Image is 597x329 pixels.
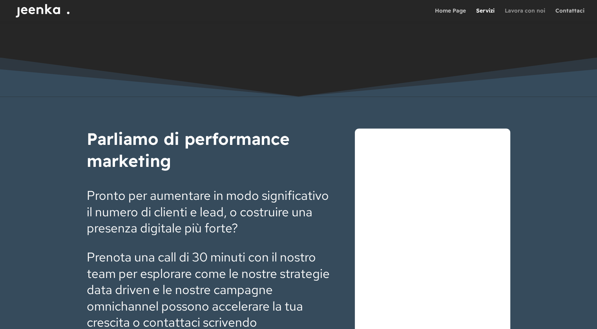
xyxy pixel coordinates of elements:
a: Lavora con noi [505,8,545,21]
a: Home Page [435,8,466,21]
h3: Parliamo di performance marketing [87,128,332,175]
p: Pronto per aumentare in modo significativo il numero di clienti e lead, o costruire una presenza ... [87,187,332,249]
a: Servizi [476,8,495,21]
a: Contattaci [555,8,584,21]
